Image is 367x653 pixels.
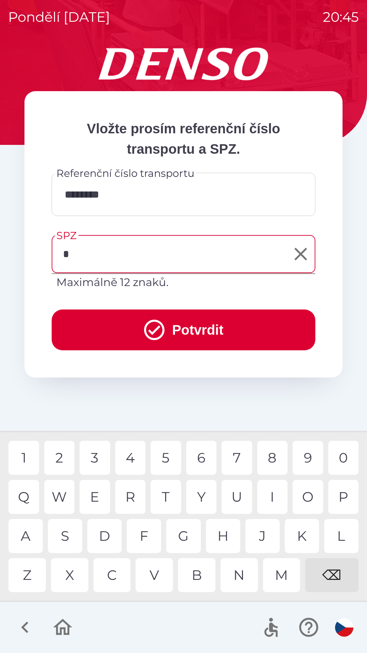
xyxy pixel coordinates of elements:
[289,242,313,266] button: Clear
[24,48,343,80] img: Logo
[56,166,194,181] label: Referenční číslo transportu
[323,7,359,27] p: 20:45
[52,309,315,350] button: Potvrdit
[52,118,315,159] p: Vložte prosím referenční číslo transportu a SPZ.
[335,618,353,637] img: cs flag
[56,274,311,290] p: Maximálně 12 znaků.
[8,7,110,27] p: pondělí [DATE]
[56,228,76,243] label: SPZ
